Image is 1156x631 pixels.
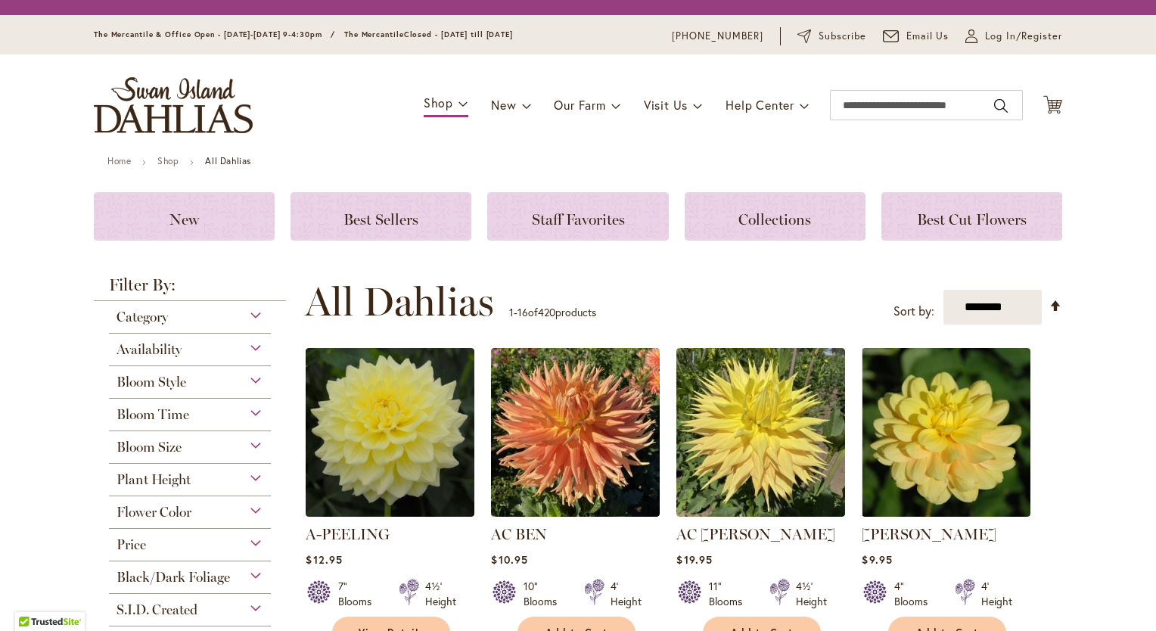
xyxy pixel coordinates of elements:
[94,77,253,133] a: store logo
[985,29,1062,44] span: Log In/Register
[676,348,845,517] img: AC Jeri
[676,505,845,520] a: AC Jeri
[881,192,1062,241] a: Best Cut Flowers
[491,505,660,520] a: AC BEN
[906,29,949,44] span: Email Us
[676,552,712,567] span: $19.95
[862,348,1030,517] img: AHOY MATEY
[893,297,934,325] label: Sort by:
[117,471,191,488] span: Plant Height
[491,552,527,567] span: $10.95
[291,192,471,241] a: Best Sellers
[644,97,688,113] span: Visit Us
[306,348,474,517] img: A-Peeling
[157,155,179,166] a: Shop
[862,552,892,567] span: $9.95
[338,579,381,609] div: 7" Blooms
[487,192,668,241] a: Staff Favorites
[107,155,131,166] a: Home
[538,305,555,319] span: 420
[306,505,474,520] a: A-Peeling
[94,277,286,301] strong: Filter By:
[797,29,866,44] a: Subscribe
[425,579,456,609] div: 4½' Height
[965,29,1062,44] a: Log In/Register
[981,579,1012,609] div: 4' Height
[611,579,642,609] div: 4' Height
[491,525,547,543] a: AC BEN
[117,406,189,423] span: Bloom Time
[894,579,937,609] div: 4" Blooms
[994,94,1008,118] button: Search
[738,210,811,228] span: Collections
[509,300,596,325] p: - of products
[117,569,230,586] span: Black/Dark Foliage
[685,192,865,241] a: Collections
[117,601,197,618] span: S.I.D. Created
[117,504,191,521] span: Flower Color
[117,309,168,325] span: Category
[491,97,516,113] span: New
[491,348,660,517] img: AC BEN
[883,29,949,44] a: Email Us
[343,210,418,228] span: Best Sellers
[117,374,186,390] span: Bloom Style
[796,579,827,609] div: 4½' Height
[306,525,390,543] a: A-PEELING
[676,525,835,543] a: AC [PERSON_NAME]
[94,192,275,241] a: New
[11,577,54,620] iframe: Launch Accessibility Center
[305,279,494,325] span: All Dahlias
[709,579,751,609] div: 11" Blooms
[117,341,182,358] span: Availability
[819,29,866,44] span: Subscribe
[404,30,513,39] span: Closed - [DATE] till [DATE]
[532,210,625,228] span: Staff Favorites
[862,505,1030,520] a: AHOY MATEY
[509,305,514,319] span: 1
[524,579,566,609] div: 10" Blooms
[672,29,763,44] a: [PHONE_NUMBER]
[117,536,146,553] span: Price
[917,210,1027,228] span: Best Cut Flowers
[169,210,199,228] span: New
[517,305,528,319] span: 16
[94,30,404,39] span: The Mercantile & Office Open - [DATE]-[DATE] 9-4:30pm / The Mercantile
[554,97,605,113] span: Our Farm
[862,525,996,543] a: [PERSON_NAME]
[424,95,453,110] span: Shop
[205,155,251,166] strong: All Dahlias
[726,97,794,113] span: Help Center
[117,439,182,455] span: Bloom Size
[306,552,342,567] span: $12.95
